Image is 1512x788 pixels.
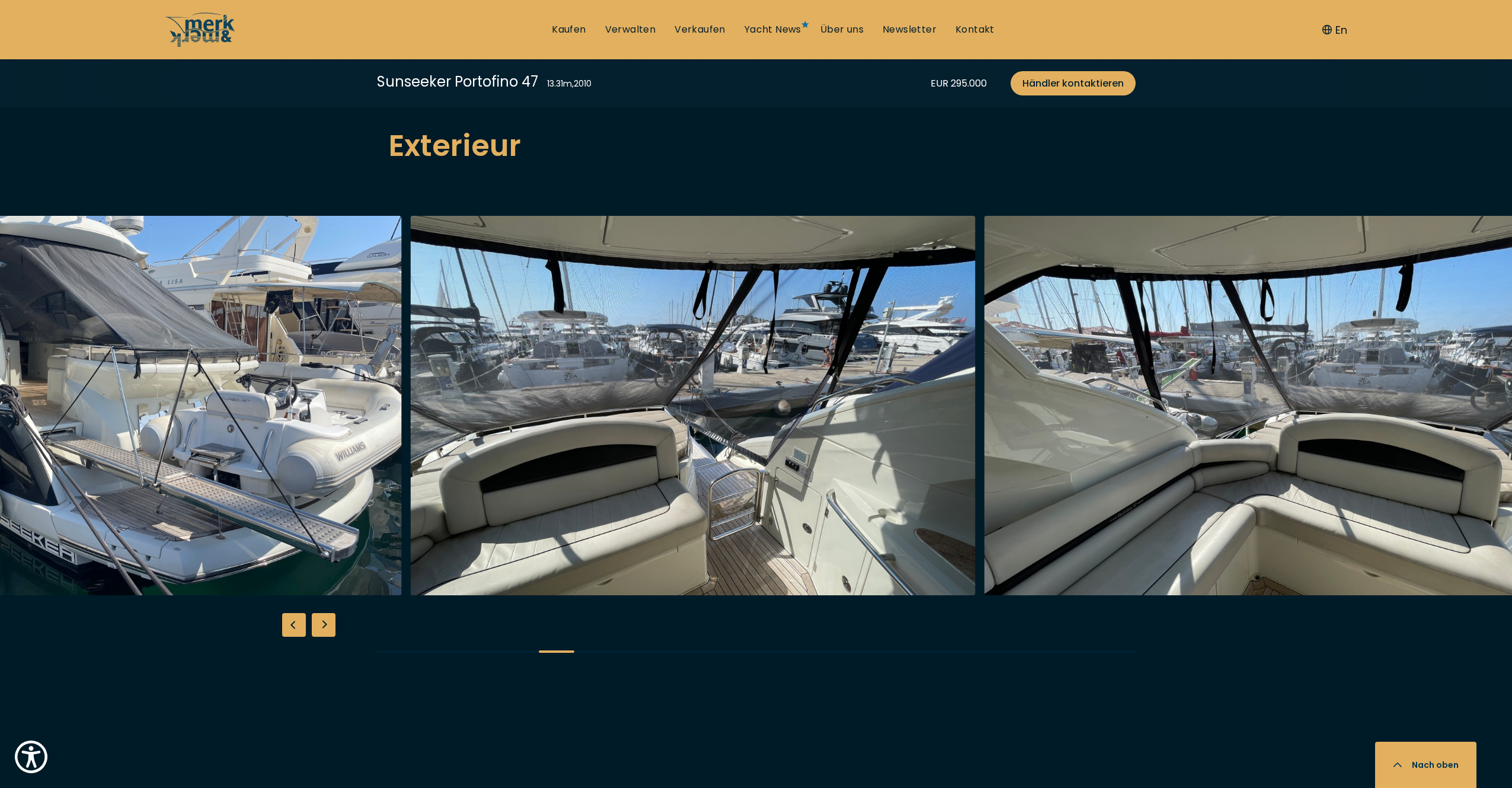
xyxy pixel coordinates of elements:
[12,738,50,776] button: Show Accessibility Preferences
[389,123,1124,168] h2: Exterieur
[547,78,592,90] div: 13.31 m , 2010
[605,23,656,36] a: Verwalten
[744,23,801,36] a: Yacht News
[675,23,725,36] a: Verkaufen
[1375,742,1476,788] button: Nach oben
[1322,22,1347,38] button: En
[411,216,976,595] img: Merk&Merk
[282,613,306,637] div: Previous slide
[1022,76,1124,91] span: Händler kontaktieren
[312,613,335,637] div: Next slide
[883,23,936,36] a: Newsletter
[1011,71,1136,95] a: Händler kontaktieren
[377,71,538,92] div: Sunseeker Portofino 47
[552,23,586,36] a: Kaufen
[931,76,987,91] div: EUR 295.000
[820,23,864,36] a: Über uns
[955,23,995,36] a: Kontakt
